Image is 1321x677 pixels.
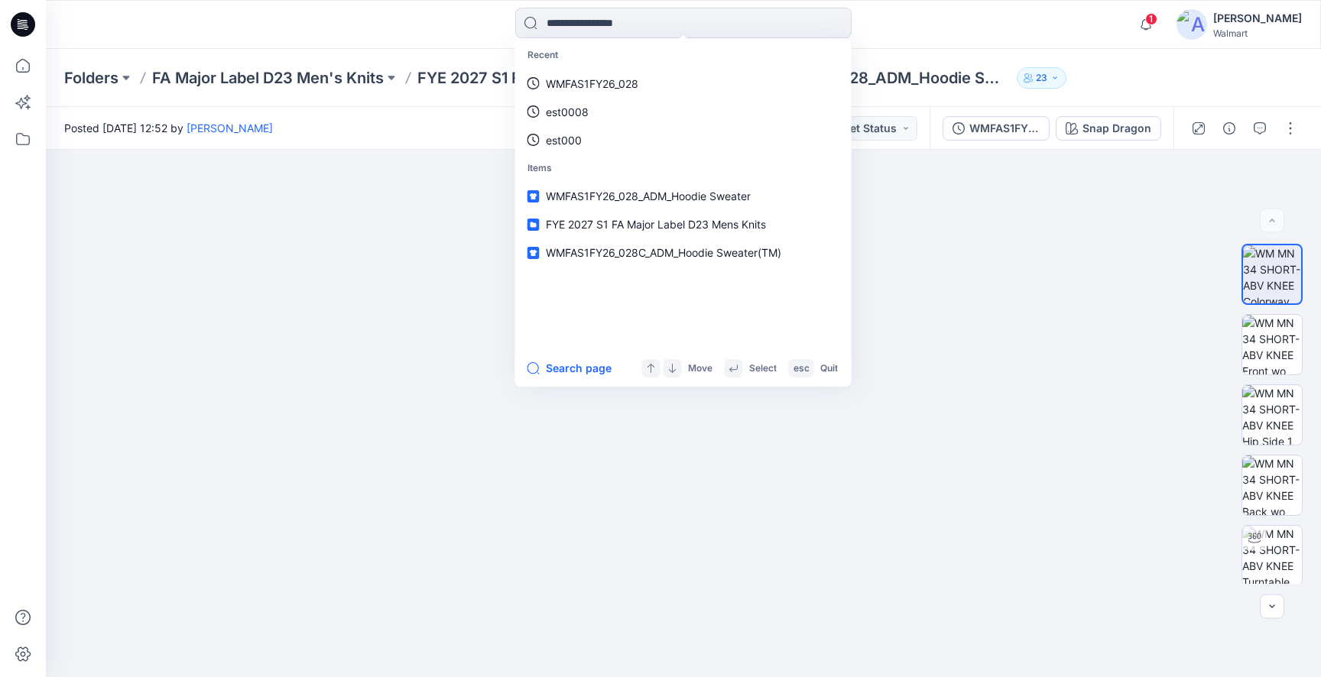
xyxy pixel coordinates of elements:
[1242,455,1302,515] img: WM MN 34 SHORT-ABV KNEE Back wo Avatar
[518,126,849,154] a: est000
[1213,9,1302,28] div: [PERSON_NAME]
[1056,116,1161,141] button: Snap Dragon
[546,189,751,202] span: WMFAS1FY26_028_ADM_Hoodie Sweater
[64,120,273,136] span: Posted [DATE] 12:52 by
[518,41,849,70] p: Recent
[1017,67,1066,89] button: 23
[518,154,849,183] p: Items
[749,361,777,377] p: Select
[1242,315,1302,374] img: WM MN 34 SHORT-ABV KNEE Front wo Avatar
[187,121,273,134] a: [PERSON_NAME]
[943,116,1050,141] button: WMFAS1FY26_028_ADM_Hoodie Sweater
[64,67,118,89] a: Folders
[969,120,1040,137] div: WMFAS1FY26_028_ADM_Hoodie Sweater
[518,70,849,98] a: WMFAS1FY26_028
[518,210,849,238] a: FYE 2027 S1 FA Major Label D23 Mens Knits
[546,246,781,259] span: WMFAS1FY26_028C_ADM_Hoodie Sweater(TM)
[1217,116,1241,141] button: Details
[1177,9,1207,40] img: avatar
[518,182,849,210] a: WMFAS1FY26_028_ADM_Hoodie Sweater
[1036,70,1047,86] p: 23
[417,67,697,89] a: FYE 2027 S1 FA Major Label D23 Mens Knits
[546,76,638,92] p: WMFAS1FY26_028
[731,67,1011,89] p: WMFAS1FY26_028_ADM_Hoodie Sweater
[794,361,810,377] p: esc
[1213,28,1302,39] div: Walmart
[1082,120,1151,137] div: Snap Dragon
[1242,385,1302,445] img: WM MN 34 SHORT-ABV KNEE Hip Side 1 wo Avatar
[518,238,849,267] a: WMFAS1FY26_028C_ADM_Hoodie Sweater(TM)
[546,132,582,148] p: est000
[349,132,1017,677] img: eyJhbGciOiJIUzI1NiIsImtpZCI6IjAiLCJzbHQiOiJzZXMiLCJ0eXAiOiJKV1QifQ.eyJkYXRhIjp7InR5cGUiOiJzdG9yYW...
[152,67,384,89] a: FA Major Label D23 Men's Knits
[820,361,838,377] p: Quit
[1145,13,1157,25] span: 1
[1242,526,1302,585] img: WM MN 34 SHORT-ABV KNEE Turntable with Avatar
[546,104,589,120] p: est0008
[1243,245,1301,303] img: WM MN 34 SHORT-ABV KNEE Colorway wo Avatar
[688,361,712,377] p: Move
[518,98,849,126] a: est0008
[527,359,612,377] button: Search page
[546,218,766,231] span: FYE 2027 S1 FA Major Label D23 Mens Knits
